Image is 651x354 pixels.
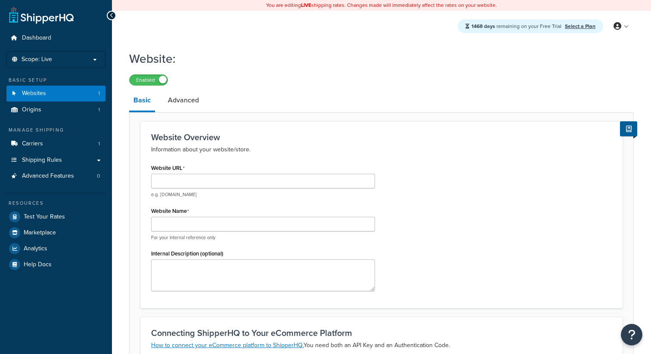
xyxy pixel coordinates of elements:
[6,102,105,118] a: Origins1
[130,75,167,85] label: Enabled
[151,208,189,215] label: Website Name
[151,132,612,142] h3: Website Overview
[6,126,105,134] div: Manage Shipping
[98,90,100,97] span: 1
[620,121,637,136] button: Show Help Docs
[6,241,105,256] a: Analytics
[6,257,105,272] a: Help Docs
[24,261,52,268] span: Help Docs
[6,86,105,102] a: Websites1
[22,157,62,164] span: Shipping Rules
[98,140,100,148] span: 1
[6,102,105,118] li: Origins
[6,136,105,152] a: Carriers1
[151,341,304,350] a: How to connect your eCommerce platform to ShipperHQ.
[6,168,105,184] li: Advanced Features
[22,56,52,63] span: Scope: Live
[151,191,375,198] p: e.g. [DOMAIN_NAME]
[22,106,41,114] span: Origins
[24,213,65,221] span: Test Your Rates
[151,328,612,338] h3: Connecting ShipperHQ to Your eCommerce Platform
[6,136,105,152] li: Carriers
[151,234,375,241] p: For your internal reference only
[22,140,43,148] span: Carriers
[24,229,56,237] span: Marketplace
[24,245,47,252] span: Analytics
[97,172,100,180] span: 0
[6,152,105,168] a: Shipping Rules
[621,324,642,345] button: Open Resource Center
[6,200,105,207] div: Resources
[471,22,563,30] span: remaining on your Free Trial
[6,225,105,240] a: Marketplace
[301,1,311,9] b: LIVE
[98,106,100,114] span: 1
[565,22,595,30] a: Select a Plan
[6,86,105,102] li: Websites
[6,168,105,184] a: Advanced Features0
[151,165,185,172] label: Website URL
[22,90,46,97] span: Websites
[129,90,155,112] a: Basic
[22,172,74,180] span: Advanced Features
[6,30,105,46] a: Dashboard
[151,250,223,257] label: Internal Description (optional)
[6,77,105,84] div: Basic Setup
[151,340,612,351] p: You need both an API Key and an Authentication Code.
[471,22,495,30] strong: 1468 days
[6,209,105,225] a: Test Your Rates
[129,50,623,67] h1: Website:
[164,90,203,111] a: Advanced
[151,145,612,155] p: Information about your website/store.
[22,34,51,42] span: Dashboard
